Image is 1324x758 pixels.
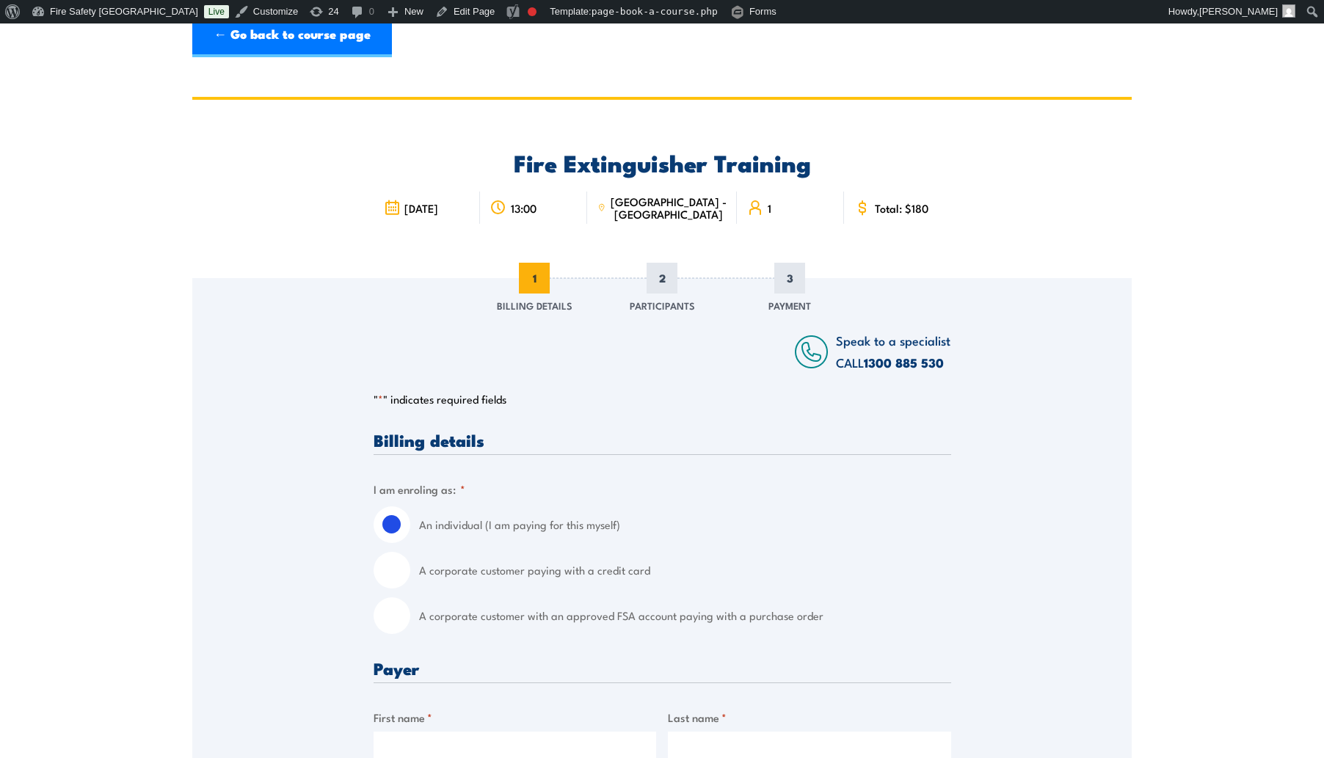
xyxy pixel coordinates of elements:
h3: Payer [374,660,951,677]
span: [GEOGRAPHIC_DATA] - [GEOGRAPHIC_DATA] [610,195,727,220]
label: A corporate customer paying with a credit card [419,552,951,588]
span: [PERSON_NAME] [1199,6,1278,17]
a: ← Go back to course page [192,13,392,57]
span: 2 [647,263,677,294]
span: Participants [630,298,695,313]
label: A corporate customer with an approved FSA account paying with a purchase order [419,597,951,634]
span: Billing Details [497,298,572,313]
legend: I am enroling as: [374,481,465,498]
span: Total: $180 [875,202,928,214]
span: 3 [774,263,805,294]
p: " " indicates required fields [374,392,951,407]
span: page-book-a-course.php [592,6,718,17]
span: [DATE] [404,202,438,214]
span: Payment [768,298,811,313]
label: First name [374,709,657,726]
span: 13:00 [511,202,536,214]
a: Live [204,5,229,18]
span: Speak to a specialist CALL [836,331,950,371]
h3: Billing details [374,431,951,448]
label: An individual (I am paying for this myself) [419,506,951,543]
span: 1 [768,202,771,214]
a: 1300 885 530 [864,353,944,372]
div: Focus keyphrase not set [528,7,536,16]
span: 1 [519,263,550,294]
h2: Fire Extinguisher Training [374,152,951,172]
label: Last name [668,709,951,726]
